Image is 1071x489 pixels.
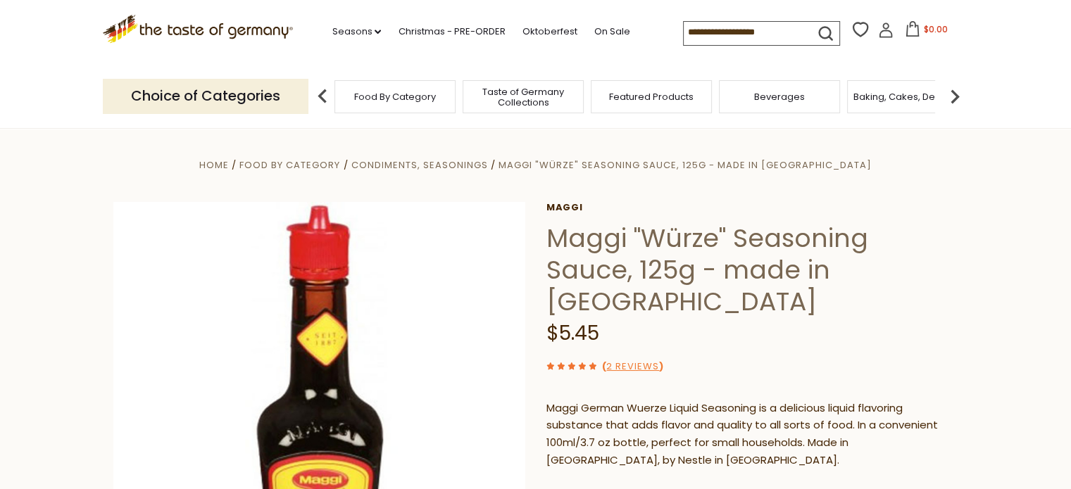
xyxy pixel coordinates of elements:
[398,24,505,39] a: Christmas - PRE-ORDER
[606,360,659,374] a: 2 Reviews
[522,24,577,39] a: Oktoberfest
[546,202,958,213] a: Maggi
[103,79,308,113] p: Choice of Categories
[354,91,436,102] a: Food By Category
[546,319,599,347] span: $5.45
[308,82,337,110] img: previous arrow
[499,158,872,172] a: Maggi "Würze" Seasoning Sauce, 125g - made in [GEOGRAPHIC_DATA]
[351,158,487,172] a: Condiments, Seasonings
[467,87,580,108] a: Taste of Germany Collections
[609,91,694,102] a: Featured Products
[754,91,805,102] a: Beverages
[546,222,958,317] h1: Maggi "Würze" Seasoning Sauce, 125g - made in [GEOGRAPHIC_DATA]
[896,21,956,42] button: $0.00
[199,158,229,172] a: Home
[239,158,340,172] a: Food By Category
[923,23,947,35] span: $0.00
[602,360,663,373] span: ( )
[546,400,958,470] p: Maggi German Wuerze Liquid Seasoning is a delicious liquid flavoring substance that adds flavor a...
[332,24,381,39] a: Seasons
[941,82,969,110] img: next arrow
[594,24,630,39] a: On Sale
[853,91,963,102] a: Baking, Cakes, Desserts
